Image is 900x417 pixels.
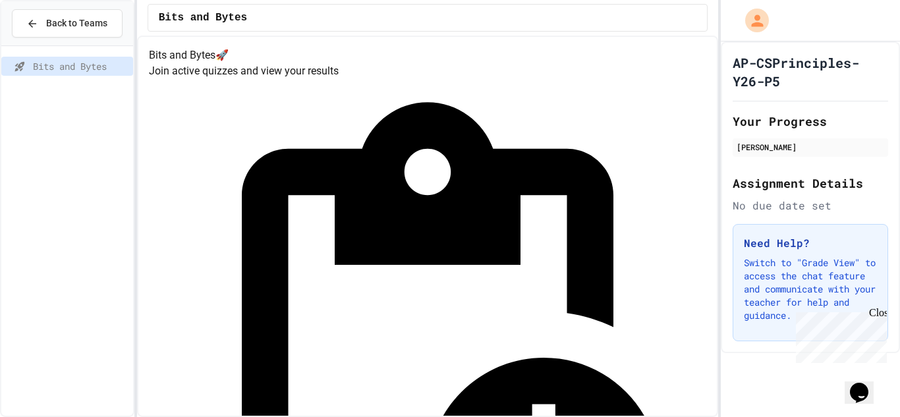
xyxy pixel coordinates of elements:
[744,256,877,322] p: Switch to "Grade View" to access the chat feature and communicate with your teacher for help and ...
[149,63,707,79] p: Join active quizzes and view your results
[159,10,247,26] span: Bits and Bytes
[845,364,887,404] iframe: chat widget
[46,16,107,30] span: Back to Teams
[733,198,888,213] div: No due date set
[737,141,884,153] div: [PERSON_NAME]
[744,235,877,251] h3: Need Help?
[731,5,772,36] div: My Account
[791,307,887,363] iframe: chat widget
[733,174,888,192] h2: Assignment Details
[12,9,123,38] button: Back to Teams
[733,112,888,130] h2: Your Progress
[33,59,128,73] span: Bits and Bytes
[733,53,888,90] h1: AP-CSPrinciples-Y26-P5
[5,5,91,84] div: Chat with us now!Close
[149,47,707,63] h4: Bits and Bytes 🚀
